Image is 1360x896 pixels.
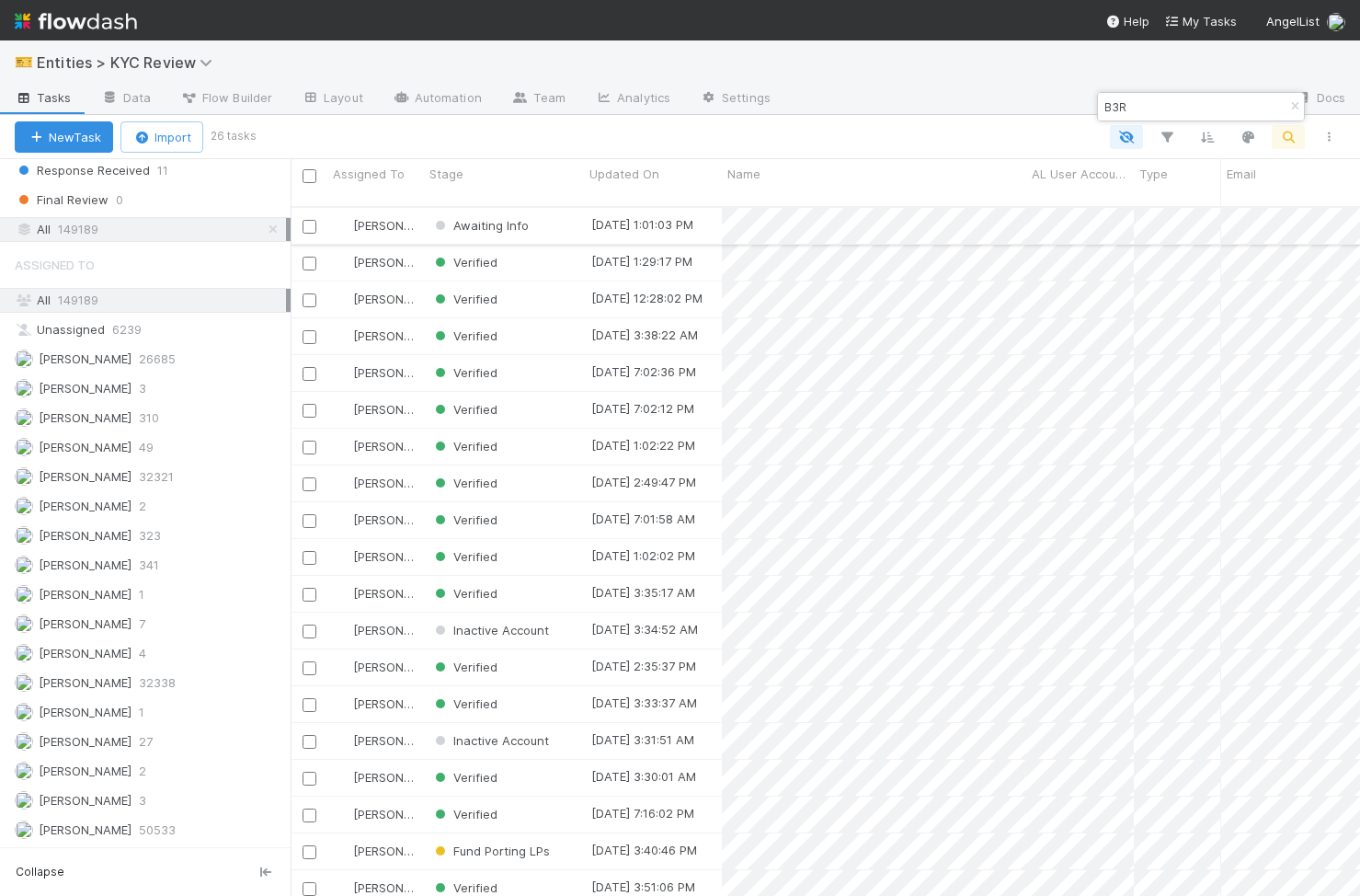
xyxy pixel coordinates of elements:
span: 3 [139,377,146,400]
div: Unassigned [15,318,286,341]
img: avatar_7d83f73c-397d-4044-baf2-bb2da42e298f.png [336,660,350,674]
span: 2 [139,495,146,518]
span: 49 [139,436,154,459]
span: [PERSON_NAME] [353,807,446,821]
span: [PERSON_NAME] [353,512,446,527]
span: Collapse [16,864,64,880]
span: [PERSON_NAME] [353,623,446,638]
img: avatar_ec94f6e9-05c5-4d36-a6c8-d0cea77c3c29.png [336,292,350,306]
img: avatar_8e0a024e-b700-4f9f-aecf-6f1e79dccd3c.png [15,644,33,662]
span: [PERSON_NAME] [353,292,446,306]
input: Toggle Row Selected [303,735,316,749]
img: avatar_7d83f73c-397d-4044-baf2-bb2da42e298f.png [336,255,350,270]
input: Toggle Row Selected [303,514,316,528]
img: avatar_73a733c5-ce41-4a22-8c93-0dca612da21e.png [336,365,350,380]
div: All [15,289,286,312]
span: 32321 [139,465,174,488]
span: 1 [139,701,144,724]
input: Toggle Row Selected [303,293,316,307]
span: 1 [139,583,144,606]
div: [DATE] 3:38:22 AM [591,326,698,344]
span: Assigned To [15,247,95,283]
span: Assigned To [333,165,405,183]
img: avatar_ec94f6e9-05c5-4d36-a6c8-d0cea77c3c29.png [15,673,33,692]
input: Toggle Row Selected [303,551,316,565]
a: Settings [685,85,785,114]
span: 0 [116,189,123,212]
div: [DATE] 7:02:12 PM [591,399,694,418]
input: Toggle Row Selected [303,330,316,344]
input: Toggle Row Selected [303,625,316,638]
input: Toggle Row Selected [303,367,316,381]
img: avatar_73a733c5-ce41-4a22-8c93-0dca612da21e.png [336,218,350,233]
div: [DATE] 3:31:51 AM [591,730,694,749]
button: NewTask [15,121,113,153]
img: avatar_6177bb6d-328c-44fd-b6eb-4ffceaabafa4.png [15,703,33,721]
span: [PERSON_NAME] [353,696,446,711]
input: Toggle Row Selected [303,257,316,270]
input: Toggle Row Selected [303,698,316,712]
span: [PERSON_NAME] [39,499,131,513]
span: [PERSON_NAME] [39,469,131,484]
span: Flow Builder [180,88,272,107]
div: [DATE] 7:02:36 PM [591,362,696,381]
img: avatar_d8fc9ee4-bd1b-4062-a2a8-84feb2d97839.png [15,408,33,427]
img: avatar_7d83f73c-397d-4044-baf2-bb2da42e298f.png [336,402,350,417]
span: My Tasks [1164,14,1237,29]
span: Verified [453,880,497,895]
span: Verified [453,402,497,417]
div: [DATE] 3:40:46 PM [591,841,697,859]
span: 4 [139,642,146,665]
input: Toggle Row Selected [303,588,316,602]
span: 310 [139,407,159,430]
span: Inactive Account [453,623,549,638]
span: [PERSON_NAME] [39,351,131,366]
img: avatar_73a733c5-ce41-4a22-8c93-0dca612da21e.png [336,733,350,748]
div: [DATE] 7:01:58 AM [591,510,695,528]
img: avatar_7d83f73c-397d-4044-baf2-bb2da42e298f.png [336,586,350,601]
img: avatar_73a733c5-ce41-4a22-8c93-0dca612da21e.png [15,467,33,486]
button: Import [120,121,203,153]
span: 341 [139,554,159,577]
span: [PERSON_NAME] [39,646,131,661]
img: avatar_04f2f553-352a-453f-b9fb-c6074dc60769.png [15,497,33,515]
span: Fund Porting LPs [453,844,550,858]
span: AngelList [1266,14,1320,29]
span: [PERSON_NAME] [39,822,131,837]
img: avatar_cea4b3df-83b6-44b5-8b06-f9455c333edc.png [15,438,33,456]
span: [PERSON_NAME] [39,557,131,572]
img: logo-inverted-e16ddd16eac7371096b0.svg [15,6,137,37]
span: 7 [139,613,145,636]
img: avatar_d6b50140-ca82-482e-b0bf-854821fc5d82.png [336,512,350,527]
span: [PERSON_NAME] [353,586,446,601]
a: Analytics [580,85,685,114]
span: [PERSON_NAME] [39,616,131,631]
input: Toggle Row Selected [303,441,316,454]
div: [DATE] 1:01:03 PM [591,215,693,234]
img: avatar_7d83f73c-397d-4044-baf2-bb2da42e298f.png [1327,13,1345,31]
span: Verified [453,439,497,454]
span: AL User Account Name [1032,165,1129,183]
span: [PERSON_NAME] [353,770,446,785]
span: Verified [453,476,497,490]
span: [PERSON_NAME] [353,549,446,564]
span: [PERSON_NAME] [39,675,131,690]
a: Team [497,85,580,114]
span: [PERSON_NAME] [353,476,446,490]
span: Verified [453,328,497,343]
div: [DATE] 3:35:17 AM [591,583,695,602]
span: Name [727,165,760,183]
span: Stage [429,165,463,183]
input: Toggle All Rows Selected [303,169,316,183]
div: [DATE] 7:16:02 PM [591,804,694,822]
img: avatar_73a733c5-ce41-4a22-8c93-0dca612da21e.png [336,328,350,343]
div: [DATE] 3:34:52 AM [591,620,698,638]
img: avatar_ec94f6e9-05c5-4d36-a6c8-d0cea77c3c29.png [336,696,350,711]
input: Toggle Row Selected [303,882,316,896]
span: 🎫 [15,54,33,70]
img: avatar_e0ab5a02-4425-4644-8eca-231d5bcccdf4.png [15,526,33,545]
input: Toggle Row Selected [303,772,316,786]
img: avatar_ec94f6e9-05c5-4d36-a6c8-d0cea77c3c29.png [336,880,350,895]
img: avatar_7d83f73c-397d-4044-baf2-bb2da42e298f.png [15,821,33,839]
div: [DATE] 12:28:02 PM [591,289,703,307]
